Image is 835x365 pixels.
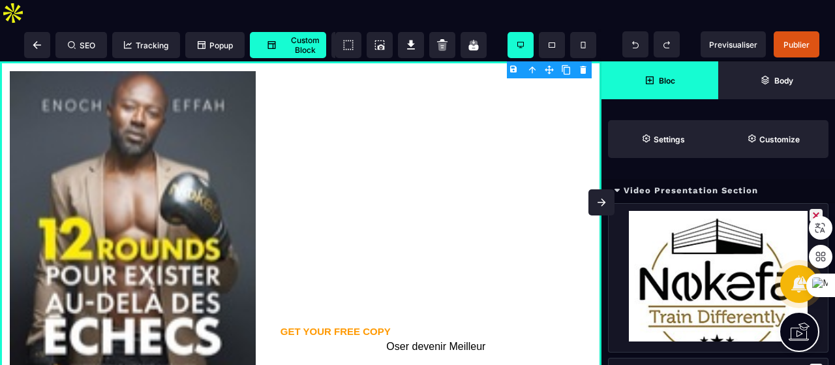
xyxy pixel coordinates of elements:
span: Popup [198,40,233,50]
div: alors [608,203,828,353]
span: Preview [701,31,766,57]
span: Publier [783,40,810,50]
span: Open Style Manager [718,120,828,158]
span: Open Blocks [601,61,718,99]
span: Custom Block [256,35,320,55]
strong: Bloc [659,76,675,86]
div: Video Presentation Section [601,179,835,203]
strong: Customize [759,135,800,144]
img: 7ce4f1d884bec3e3122cfe95a8df0004_rating.png [281,328,339,355]
span: Previsualiser [709,40,757,50]
span: Open Layer Manager [718,61,835,99]
span: Screenshot [367,32,393,58]
text: Oser devenir Meilleur [281,276,592,294]
strong: Settings [654,135,685,144]
span: View components [335,32,361,58]
span: Tracking [124,40,168,50]
span: SEO [68,40,95,50]
text: En 60 minutes, découvrez les clés d’un triple champion du monde pour incarner un leadership authe... [281,301,592,326]
strong: Body [774,76,793,86]
span: Settings [608,120,718,158]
